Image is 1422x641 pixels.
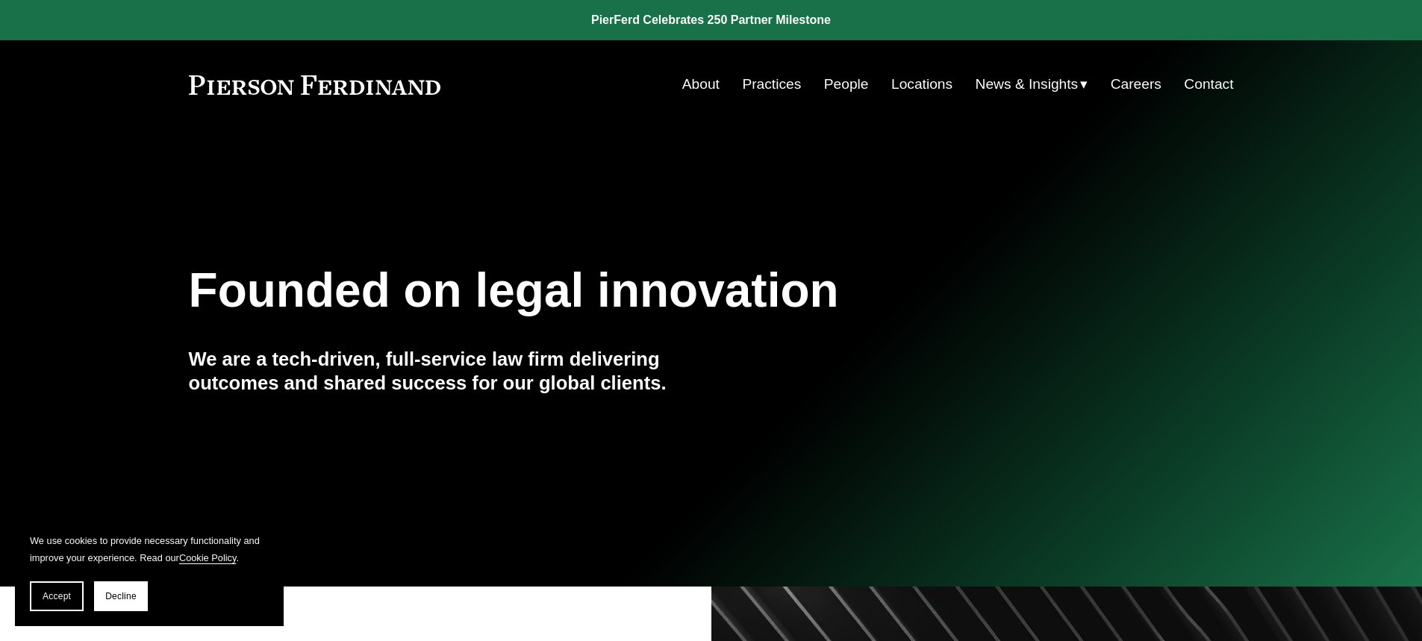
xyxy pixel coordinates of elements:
[891,70,952,99] a: Locations
[179,552,237,563] a: Cookie Policy
[1111,70,1161,99] a: Careers
[824,70,869,99] a: People
[30,581,84,611] button: Accept
[30,532,269,566] p: We use cookies to provide necessary functionality and improve your experience. Read our .
[15,517,284,626] section: Cookie banner
[43,591,71,601] span: Accept
[742,70,801,99] a: Practices
[682,70,720,99] a: About
[189,347,711,395] h4: We are a tech-driven, full-service law firm delivering outcomes and shared success for our global...
[189,263,1060,318] h1: Founded on legal innovation
[105,591,137,601] span: Decline
[976,72,1079,98] span: News & Insights
[976,70,1088,99] a: folder dropdown
[94,581,148,611] button: Decline
[1184,70,1233,99] a: Contact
